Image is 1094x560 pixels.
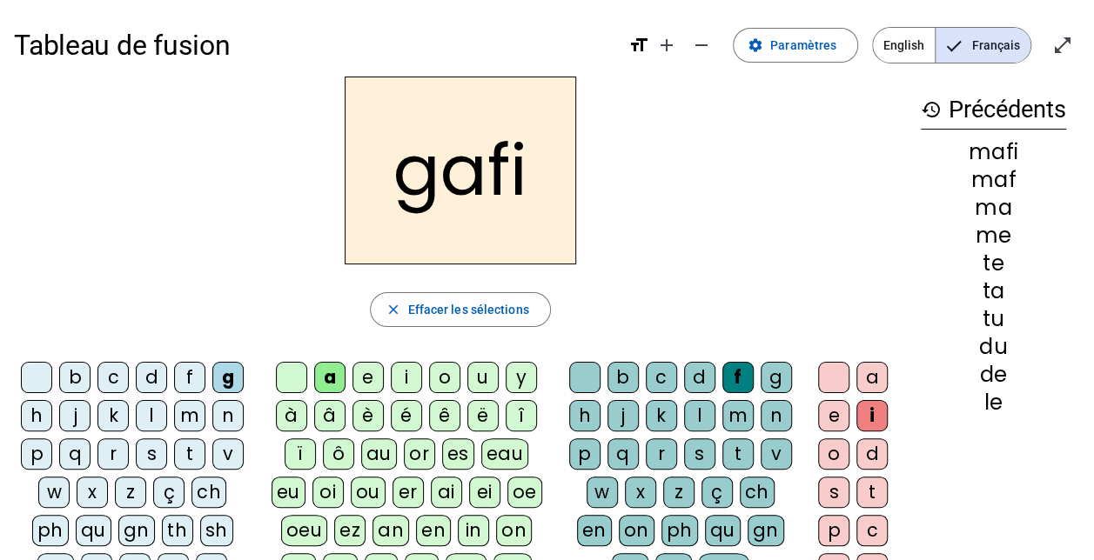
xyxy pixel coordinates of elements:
[684,400,715,431] div: l
[684,438,715,470] div: s
[312,477,344,508] div: oi
[722,362,754,393] div: f
[97,400,129,431] div: k
[619,515,654,546] div: on
[191,477,226,508] div: ch
[372,515,409,546] div: an
[506,400,537,431] div: î
[59,438,91,470] div: q
[391,400,422,431] div: é
[921,253,1066,274] div: te
[334,515,366,546] div: ez
[1045,28,1080,63] button: Entrer en plein écran
[921,197,1066,218] div: ma
[59,362,91,393] div: b
[921,392,1066,413] div: le
[469,477,500,508] div: ei
[818,400,849,431] div: e
[507,477,542,508] div: oe
[21,438,52,470] div: p
[506,362,537,393] div: y
[921,142,1066,163] div: mafi
[97,362,129,393] div: c
[391,362,422,393] div: i
[818,438,849,470] div: o
[407,299,528,320] span: Effacer les sélections
[577,515,612,546] div: en
[705,515,741,546] div: qu
[429,400,460,431] div: ê
[416,515,451,546] div: en
[856,362,888,393] div: a
[404,438,435,470] div: or
[607,438,639,470] div: q
[200,515,233,546] div: sh
[921,281,1066,302] div: ta
[281,515,328,546] div: oeu
[921,309,1066,330] div: tu
[921,99,942,120] mat-icon: history
[587,477,618,508] div: w
[872,27,1031,63] mat-button-toggle-group: Language selection
[174,400,205,431] div: m
[352,362,384,393] div: e
[701,477,733,508] div: ç
[118,515,155,546] div: gn
[77,477,108,508] div: x
[722,400,754,431] div: m
[136,400,167,431] div: l
[153,477,185,508] div: ç
[352,400,384,431] div: è
[345,77,576,264] h2: gafi
[361,438,397,470] div: au
[921,225,1066,246] div: me
[467,362,499,393] div: u
[212,362,244,393] div: g
[646,400,677,431] div: k
[921,364,1066,385] div: de
[136,362,167,393] div: d
[370,292,550,327] button: Effacer les sélections
[740,477,775,508] div: ch
[607,362,639,393] div: b
[646,438,677,470] div: r
[761,438,792,470] div: v
[748,37,763,53] mat-icon: settings
[649,28,684,63] button: Augmenter la taille de la police
[97,438,129,470] div: r
[162,515,193,546] div: th
[873,28,935,63] span: English
[663,477,695,508] div: z
[818,477,849,508] div: s
[59,400,91,431] div: j
[761,362,792,393] div: g
[770,35,836,56] span: Paramètres
[761,400,792,431] div: n
[684,362,715,393] div: d
[1052,35,1073,56] mat-icon: open_in_full
[936,28,1030,63] span: Français
[569,400,601,431] div: h
[748,515,784,546] div: gn
[314,362,346,393] div: a
[691,35,712,56] mat-icon: remove
[733,28,858,63] button: Paramètres
[174,438,205,470] div: t
[921,170,1066,190] div: maf
[856,477,888,508] div: t
[323,438,354,470] div: ô
[684,28,719,63] button: Diminuer la taille de la police
[661,515,698,546] div: ph
[856,400,888,431] div: i
[481,438,529,470] div: eau
[467,400,499,431] div: ë
[722,438,754,470] div: t
[76,515,111,546] div: qu
[351,477,386,508] div: ou
[212,438,244,470] div: v
[393,477,424,508] div: er
[276,400,307,431] div: à
[115,477,146,508] div: z
[136,438,167,470] div: s
[625,477,656,508] div: x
